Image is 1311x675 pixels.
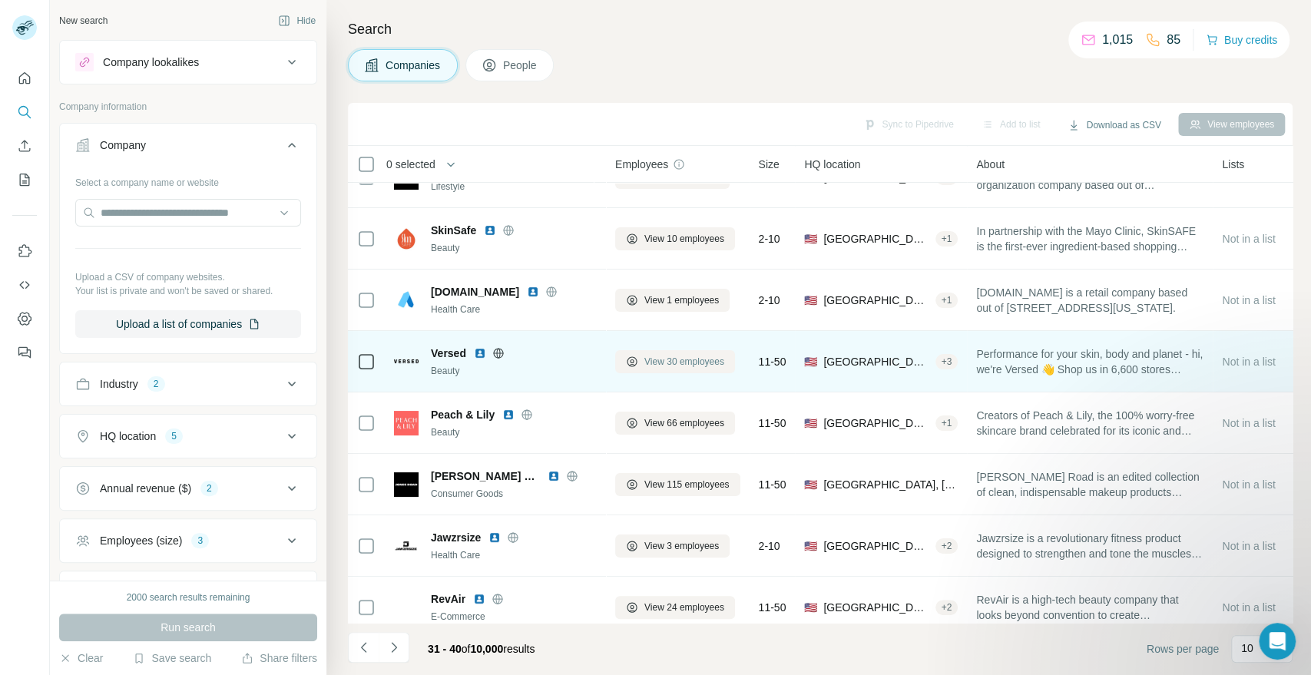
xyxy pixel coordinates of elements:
div: Ask a questionAI Agent and team can help [15,403,292,462]
button: Company lookalikes [60,44,316,81]
span: 10,000 [470,643,503,655]
div: Beauty [431,241,597,255]
img: Profile image for Aurélie [151,25,181,55]
div: Consumer Goods [431,487,597,501]
div: Employees (size) [100,533,182,548]
div: 5 [165,429,183,443]
div: AI Agent and team can help [31,432,257,448]
div: Health Care [431,303,597,316]
div: 2 [147,377,165,391]
div: 3 [191,534,209,548]
span: [GEOGRAPHIC_DATA], [US_STATE] [823,538,929,554]
button: Employees (size)3 [60,522,316,559]
button: Company [60,127,316,170]
p: 10 [1241,640,1253,656]
div: + 2 [935,601,958,614]
p: Hi [PERSON_NAME][EMAIL_ADDRESS][PERSON_NAME][DOMAIN_NAME] 👋 [31,109,276,213]
span: [GEOGRAPHIC_DATA], [GEOGRAPHIC_DATA] [823,293,929,308]
button: Feedback [12,339,37,366]
img: LinkedIn logo [527,286,539,298]
div: Close [264,25,292,52]
span: Jawzrsize [431,530,481,545]
div: + 2 [935,539,958,553]
img: Logo of Jawzrsize [394,534,419,558]
p: How can we help? [31,213,276,240]
div: Select a company name or website [75,170,301,190]
span: Messages [127,518,180,528]
span: 🇺🇸 [804,477,817,492]
span: 🇺🇸 [804,415,817,431]
span: Rows per page [1147,641,1219,657]
img: Profile image for Christian [180,25,210,55]
button: Navigate to previous page [348,632,379,663]
button: View status page [31,353,276,384]
span: About [976,157,1005,172]
span: 2-10 [759,231,780,247]
span: Not in a list [1222,478,1275,491]
button: View 10 employees [615,227,735,250]
button: HQ location5 [60,418,316,455]
button: Dashboard [12,305,37,333]
span: Not in a list [1222,233,1275,245]
div: Annual revenue ($) [100,481,191,496]
div: New search [59,14,108,28]
span: of [462,643,471,655]
img: Logo of RevAir [394,601,419,614]
button: View 24 employees [615,596,735,619]
iframe: Intercom live chat [1259,623,1296,660]
img: LinkedIn logo [488,531,501,544]
span: Lists [1222,157,1244,172]
div: + 1 [935,416,958,430]
h4: Search [348,18,1293,40]
button: My lists [12,166,37,194]
div: + 1 [935,293,958,307]
span: Peach & Lily [431,407,495,422]
p: Upload a CSV of company websites. [75,270,301,284]
button: View 30 employees [615,350,735,373]
div: Health Care [431,548,597,562]
div: Ask a question [31,416,257,432]
span: View 66 employees [644,416,724,430]
span: Not in a list [1222,171,1275,184]
button: Help [205,479,307,541]
span: [DOMAIN_NAME] [431,284,519,299]
button: View 66 employees [615,412,735,435]
img: LinkedIn logo [502,409,515,421]
img: Logo of Jones Road Beauty [394,472,419,497]
button: View 3 employees [615,534,730,558]
span: View 10 employees [644,232,724,246]
img: logo [31,29,45,54]
div: Company lookalikes [103,55,199,70]
span: 0 selected [386,157,435,172]
span: Performance for your skin, body and planet - hi, we're Versed 👋 Shop us in 6,600 stores globally ... [976,346,1203,377]
button: Download as CSV [1057,114,1171,137]
button: Technologies [60,574,316,611]
span: [PERSON_NAME] Road is an edited collection of clean, indispensable makeup products designed for e... [976,469,1203,500]
img: Logo of acne.org [394,288,419,313]
span: View 115 employees [644,478,730,491]
button: Messages [102,479,204,541]
button: Hide [267,9,326,32]
span: Home [34,518,68,528]
button: Annual revenue ($)2 [60,470,316,507]
span: RevAir [431,591,465,607]
img: Logo of Versed [394,359,419,363]
button: Share filters [241,650,317,666]
img: Logo of Peach & Lily [394,411,419,435]
img: LinkedIn logo [548,470,560,482]
span: 🇺🇸 [804,600,817,615]
span: Help [243,518,268,528]
span: Creators of Peach & Lily, the 100% worry-free skincare brand celebrated for its iconic and award-... [976,408,1203,438]
img: LinkedIn logo [484,224,496,237]
span: RevAir is a high-tech beauty company that looks beyond convention to create exceptionally effecti... [976,592,1203,623]
button: Quick start [12,65,37,92]
span: Jawzrsize is a revolutionary fitness product designed to strengthen and tone the muscles in your ... [976,531,1203,561]
p: Company information [59,100,317,114]
span: View 30 employees [644,355,724,369]
span: Not in a list [1222,417,1275,429]
span: View 24 employees [644,601,724,614]
span: results [428,643,535,655]
span: 2-10 [759,293,780,308]
p: 85 [1167,31,1180,49]
span: SkinSafe [431,223,476,238]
